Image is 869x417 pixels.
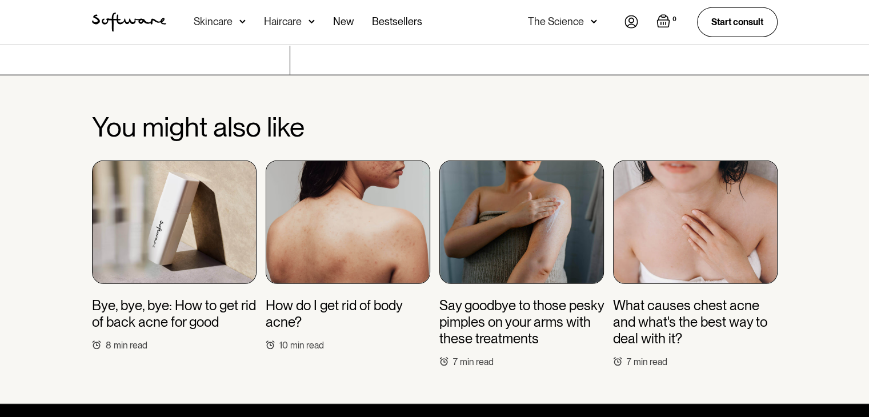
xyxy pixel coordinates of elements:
[266,161,430,351] a: How do I get rid of body acne?10min read
[439,298,604,347] h3: Say goodbye to those pesky pimples on your arms with these treatments
[92,298,257,331] h3: Bye, bye, bye: How to get rid of back acne for good
[453,356,458,367] div: 7
[309,16,315,27] img: arrow down
[460,356,494,367] div: min read
[627,356,631,367] div: 7
[92,13,166,32] a: home
[114,340,147,351] div: min read
[290,340,324,351] div: min read
[92,13,166,32] img: Software Logo
[239,16,246,27] img: arrow down
[697,7,778,37] a: Start consult
[613,298,778,347] h3: What causes chest acne and what's the best way to deal with it?
[106,340,111,351] div: 8
[264,16,302,27] div: Haircare
[591,16,597,27] img: arrow down
[92,112,778,142] h2: You might also like
[266,298,430,331] h3: How do I get rid of body acne?
[634,356,667,367] div: min read
[613,161,778,367] a: What causes chest acne and what's the best way to deal with it?7min read
[439,161,604,367] a: Say goodbye to those pesky pimples on your arms with these treatments7min read
[670,14,679,25] div: 0
[194,16,233,27] div: Skincare
[656,14,679,30] a: Open empty cart
[92,161,257,351] a: Bye, bye, bye: How to get rid of back acne for good8min read
[528,16,584,27] div: The Science
[279,340,288,351] div: 10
